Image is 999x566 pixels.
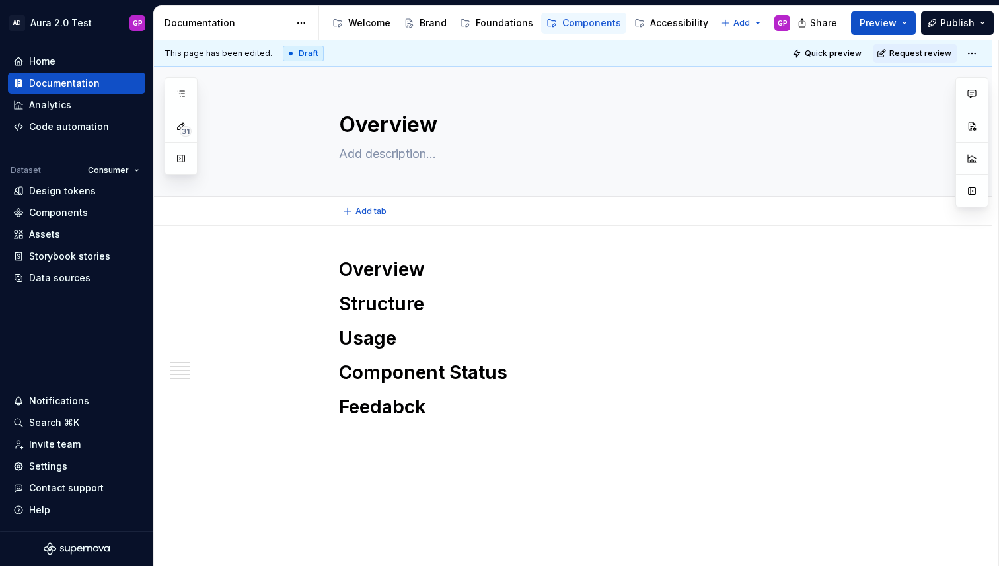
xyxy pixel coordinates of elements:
div: Assets [29,228,60,241]
button: Help [8,499,145,520]
button: Quick preview [788,44,868,63]
span: Add [733,18,750,28]
span: Publish [940,17,975,30]
div: Search ⌘K [29,416,79,429]
div: Documentation [29,77,100,90]
textarea: Overview [336,109,836,141]
a: Design tokens [8,180,145,201]
span: Share [810,17,837,30]
button: Contact support [8,478,145,499]
button: Request review [873,44,957,63]
div: Settings [29,460,67,473]
button: Share [791,11,846,35]
div: Aura 2.0 Test [30,17,92,30]
h1: Overview [339,258,838,281]
div: Code automation [29,120,109,133]
button: Consumer [82,161,145,180]
span: Request review [889,48,951,59]
button: Notifications [8,390,145,411]
a: Components [541,13,626,34]
div: Invite team [29,438,81,451]
div: Draft [283,46,324,61]
div: Home [29,55,55,68]
div: Foundations [476,17,533,30]
div: Page tree [327,10,714,36]
a: Code automation [8,116,145,137]
h1: Component Status [339,361,838,384]
a: Home [8,51,145,72]
span: Consumer [88,165,129,176]
div: Components [562,17,621,30]
div: Dataset [11,165,41,176]
button: Search ⌘K [8,412,145,433]
a: Welcome [327,13,396,34]
div: Documentation [165,17,289,30]
button: Add [717,14,766,32]
span: Preview [860,17,897,30]
svg: Supernova Logo [44,542,110,555]
a: Invite team [8,434,145,455]
a: Globalization [716,13,805,34]
a: Documentation [8,73,145,94]
a: Components [8,202,145,223]
div: Welcome [348,17,390,30]
button: ADAura 2.0 TestGP [3,9,151,37]
div: Data sources [29,271,91,285]
div: Accessibility [650,17,708,30]
a: Foundations [455,13,538,34]
div: Contact support [29,481,104,495]
a: Storybook stories [8,246,145,267]
div: Storybook stories [29,250,110,263]
div: Brand [420,17,447,30]
a: Analytics [8,94,145,116]
div: Help [29,503,50,516]
span: 31 [180,126,192,137]
div: Notifications [29,394,89,407]
div: AD [9,15,25,31]
a: Accessibility [629,13,714,34]
button: Publish [921,11,994,35]
div: Components [29,206,88,219]
h1: Usage [339,326,838,350]
a: Settings [8,456,145,477]
h1: Structure [339,292,838,316]
span: Quick preview [805,48,862,59]
button: Add tab [339,202,392,221]
button: Preview [851,11,916,35]
a: Data sources [8,267,145,289]
span: This page has been edited. [165,48,272,59]
div: GP [778,18,788,28]
div: Design tokens [29,184,96,197]
h1: Feedabck [339,395,838,419]
a: Assets [8,224,145,245]
a: Brand [398,13,452,34]
div: Analytics [29,98,71,112]
div: GP [133,18,143,28]
span: Add tab [355,206,387,217]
